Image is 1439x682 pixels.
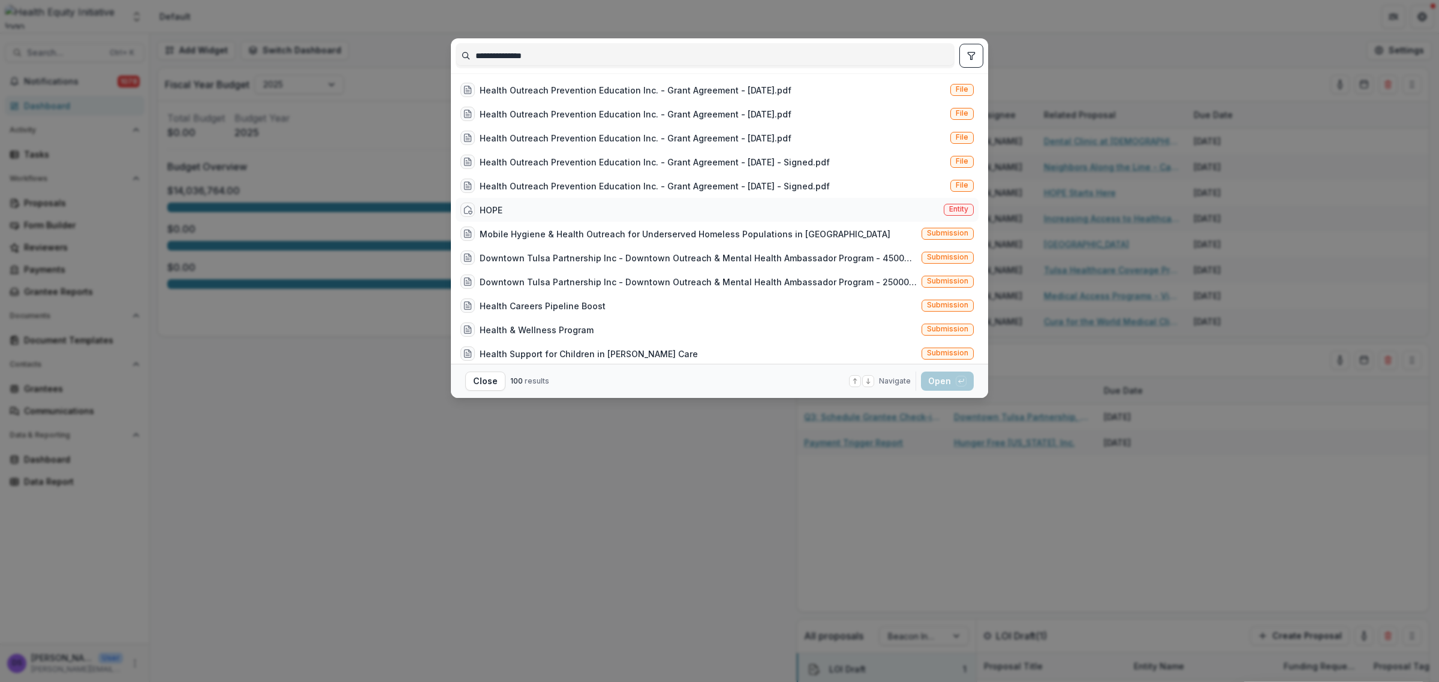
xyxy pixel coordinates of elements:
button: Close [465,372,505,391]
div: Health Outreach Prevention Education Inc. - Grant Agreement - [DATE].pdf [480,132,791,144]
span: Submission [927,325,968,333]
span: File [956,133,968,141]
div: Health Support for Children in [PERSON_NAME] Care [480,348,698,360]
span: Submission [927,301,968,309]
span: File [956,157,968,165]
span: Submission [927,277,968,285]
div: Health Careers Pipeline Boost [480,300,606,312]
div: Health Outreach Prevention Education Inc. - Grant Agreement - [DATE] - Signed.pdf [480,156,830,168]
span: Entity [949,205,968,213]
span: File [956,85,968,93]
span: 100 [510,376,523,385]
span: Navigate [879,376,911,387]
div: Health Outreach Prevention Education Inc. - Grant Agreement - [DATE].pdf [480,84,791,96]
button: Open [921,372,974,391]
div: Downtown Tulsa Partnership Inc - Downtown Outreach & Mental Health Ambassador Program - 45000 - [... [480,252,917,264]
div: Health Outreach Prevention Education Inc. - Grant Agreement - [DATE].pdf [480,108,791,120]
span: Submission [927,229,968,237]
span: File [956,109,968,117]
div: HOPE [480,204,502,216]
span: Submission [927,253,968,261]
div: Downtown Tulsa Partnership Inc - Downtown Outreach & Mental Health Ambassador Program - 250000 - ... [480,276,917,288]
span: Submission [927,349,968,357]
span: results [525,376,549,385]
div: Health & Wellness Program [480,324,594,336]
button: toggle filters [959,44,983,68]
div: Health Outreach Prevention Education Inc. - Grant Agreement - [DATE] - Signed.pdf [480,180,830,192]
div: Mobile Hygiene & Health Outreach for Underserved Homeless Populations in [GEOGRAPHIC_DATA] [480,228,890,240]
span: File [956,181,968,189]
